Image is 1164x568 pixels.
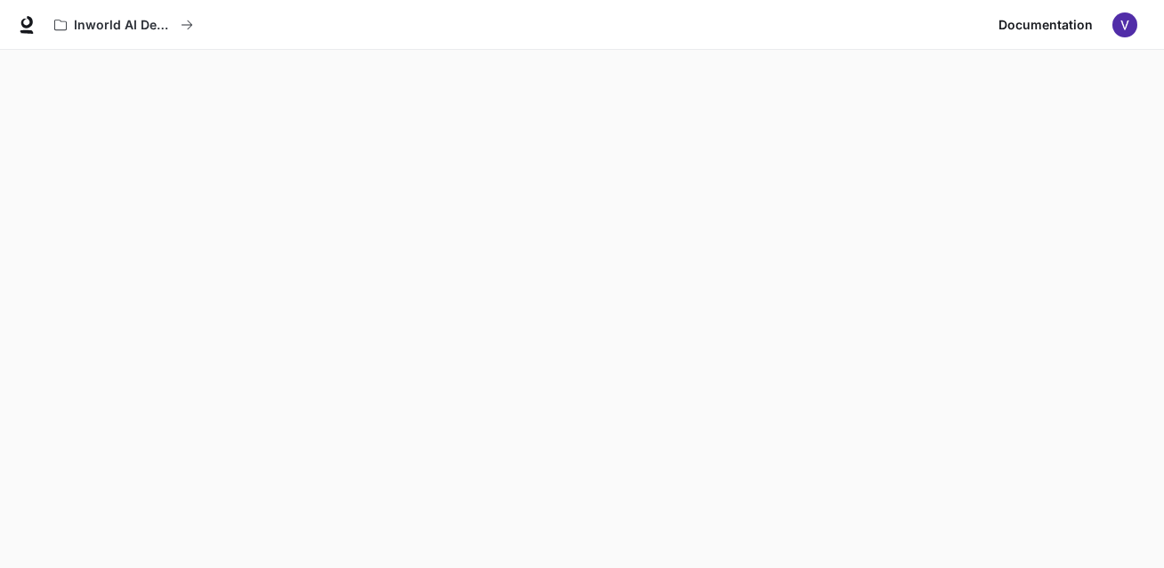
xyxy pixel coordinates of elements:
img: User avatar [1112,12,1137,37]
button: User avatar [1107,7,1143,43]
button: All workspaces [46,7,201,43]
span: Documentation [998,14,1093,37]
p: Inworld AI Demos [74,18,174,33]
a: Documentation [991,7,1100,43]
